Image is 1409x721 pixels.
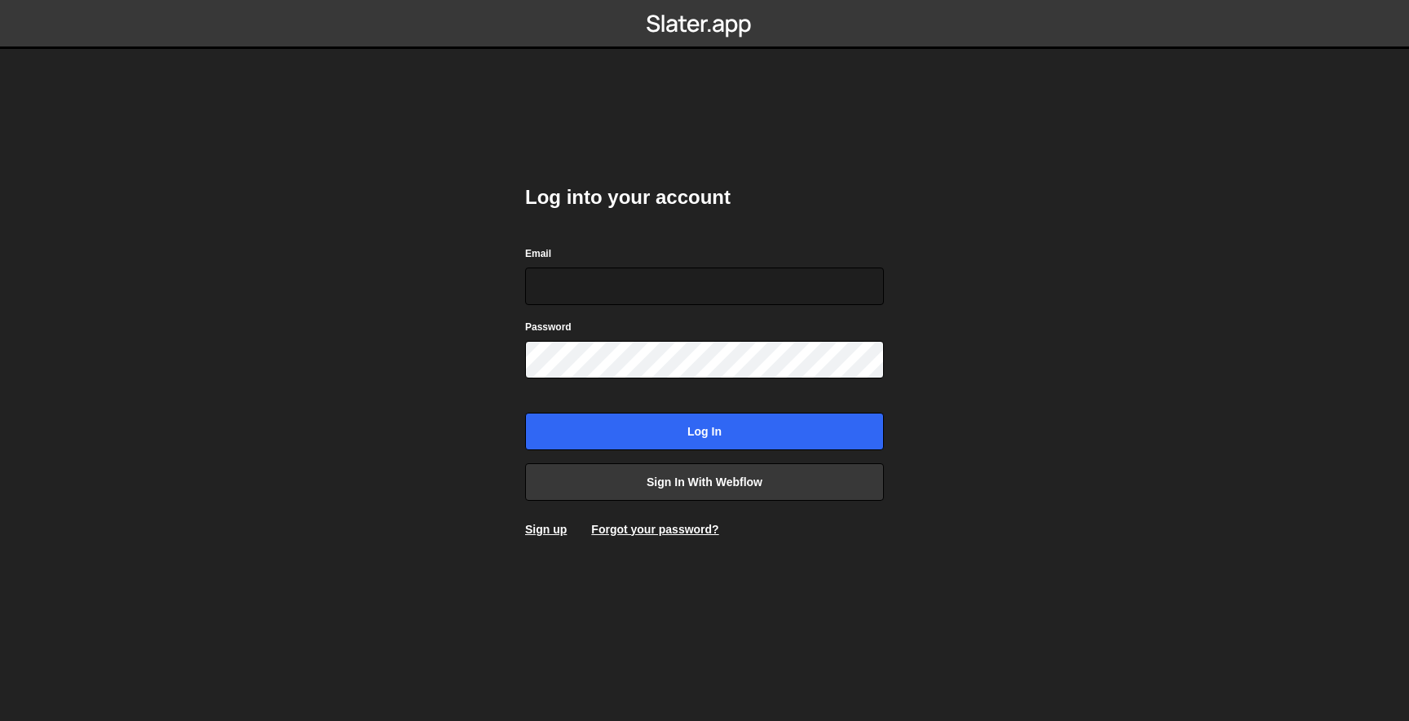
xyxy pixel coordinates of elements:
label: Password [525,319,572,335]
a: Sign in with Webflow [525,463,884,501]
a: Forgot your password? [591,523,718,536]
h2: Log into your account [525,184,884,210]
label: Email [525,245,551,262]
input: Log in [525,413,884,450]
a: Sign up [525,523,567,536]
